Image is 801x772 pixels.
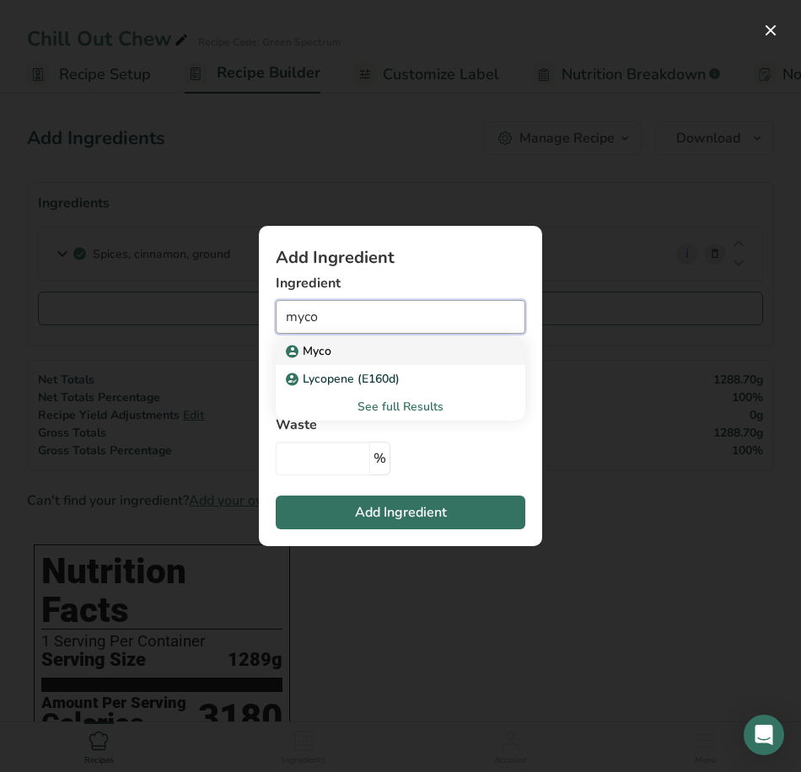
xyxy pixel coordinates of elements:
[289,370,400,388] p: Lycopene (E160d)
[289,398,512,415] div: See full Results
[276,393,525,421] div: See full Results
[355,502,447,523] span: Add Ingredient
[276,337,525,365] a: Myco
[744,715,784,755] div: Open Intercom Messenger
[276,249,525,266] h1: Add Ingredient
[289,342,331,360] p: Myco
[276,496,525,529] button: Add Ingredient
[276,273,525,293] label: Ingredient
[276,300,525,334] input: Add Ingredient
[276,365,525,393] a: Lycopene (E160d)
[276,415,390,435] label: Waste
